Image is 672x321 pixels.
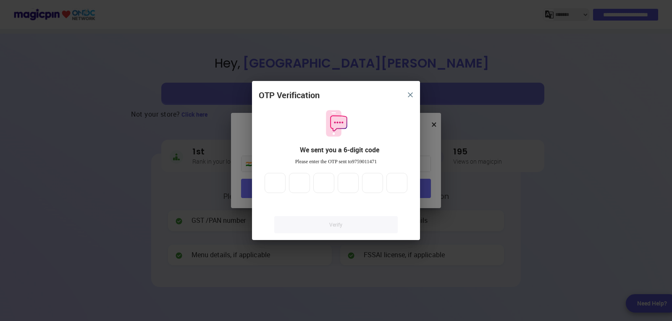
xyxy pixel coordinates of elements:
div: OTP Verification [259,89,320,102]
div: Please enter the OTP sent to 9759011471 [259,158,413,165]
button: close [403,87,418,102]
a: Verify [274,216,398,233]
div: We sent you a 6-digit code [265,145,413,155]
img: otpMessageIcon.11fa9bf9.svg [322,109,350,138]
img: 8zTxi7IzMsfkYqyYgBgfvSHvmzQA9juT1O3mhMgBDT8p5s20zMZ2JbefE1IEBlkXHwa7wAFxGwdILBLhkAAAAASUVORK5CYII= [408,92,413,97]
